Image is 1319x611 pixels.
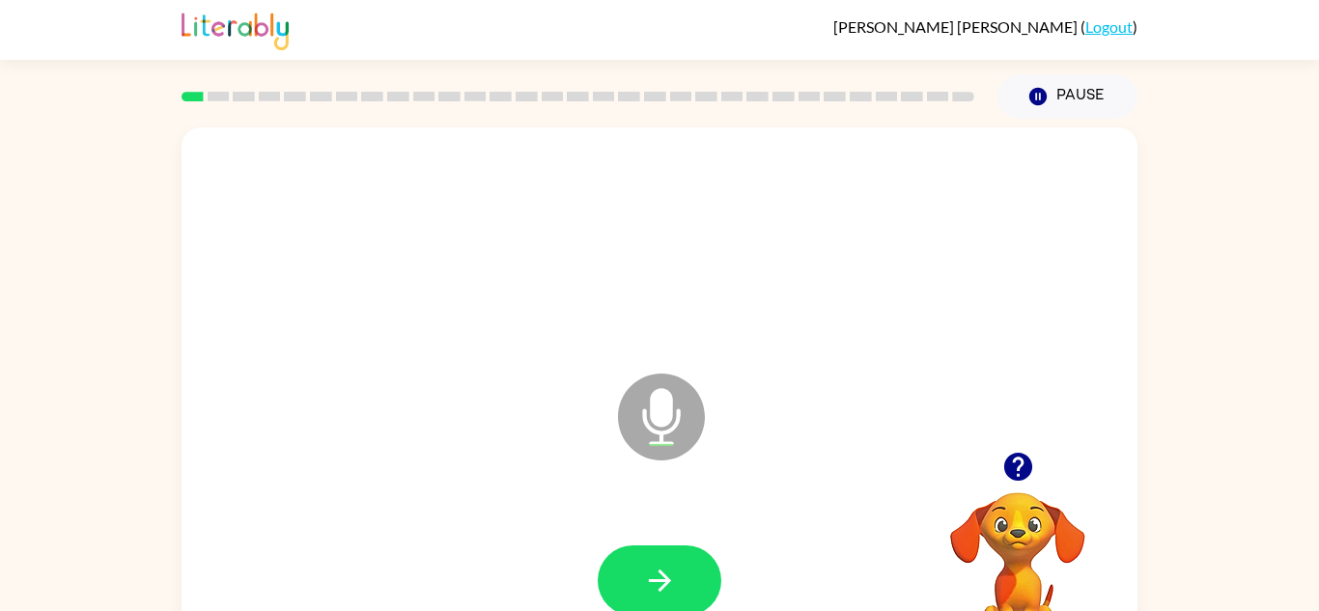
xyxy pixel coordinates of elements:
[1085,17,1133,36] a: Logout
[182,8,289,50] img: Literably
[833,17,1137,36] div: ( )
[833,17,1080,36] span: [PERSON_NAME] [PERSON_NAME]
[997,74,1137,119] button: Pause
